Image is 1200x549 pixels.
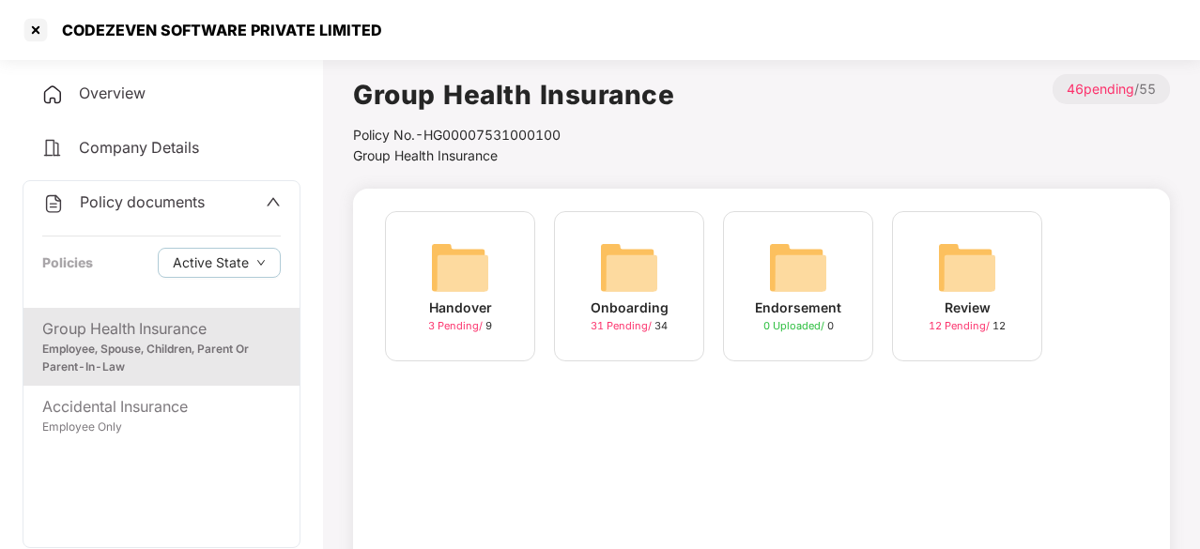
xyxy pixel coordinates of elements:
img: svg+xml;base64,PHN2ZyB4bWxucz0iaHR0cDovL3d3dy53My5vcmcvMjAwMC9zdmciIHdpZHRoPSI2NCIgaGVpZ2h0PSI2NC... [768,237,828,297]
span: Company Details [79,138,199,157]
div: Accidental Insurance [42,395,281,419]
div: Group Health Insurance [42,317,281,341]
img: svg+xml;base64,PHN2ZyB4bWxucz0iaHR0cDovL3d3dy53My5vcmcvMjAwMC9zdmciIHdpZHRoPSI2NCIgaGVpZ2h0PSI2NC... [599,237,659,297]
p: / 55 [1053,74,1170,104]
span: Group Health Insurance [353,147,498,163]
img: svg+xml;base64,PHN2ZyB4bWxucz0iaHR0cDovL3d3dy53My5vcmcvMjAwMC9zdmciIHdpZHRoPSIyNCIgaGVpZ2h0PSIyNC... [41,84,64,106]
div: Endorsement [755,297,841,318]
span: 31 Pending / [591,319,654,332]
h1: Group Health Insurance [353,74,674,115]
span: down [256,258,266,268]
div: Review [945,297,991,318]
div: Handover [429,297,492,318]
span: 46 pending [1067,81,1134,97]
div: 34 [591,318,668,334]
span: Active State [173,252,249,273]
span: Policy documents [80,192,205,211]
img: svg+xml;base64,PHN2ZyB4bWxucz0iaHR0cDovL3d3dy53My5vcmcvMjAwMC9zdmciIHdpZHRoPSIyNCIgaGVpZ2h0PSIyNC... [42,192,65,215]
span: 3 Pending / [428,319,485,332]
div: 9 [428,318,492,334]
div: 12 [929,318,1006,334]
div: CODEZEVEN SOFTWARE PRIVATE LIMITED [51,21,382,39]
div: Policies [42,252,93,273]
span: Overview [79,84,146,102]
div: Employee, Spouse, Children, Parent Or Parent-In-Law [42,341,281,376]
div: Onboarding [591,297,669,318]
img: svg+xml;base64,PHN2ZyB4bWxucz0iaHR0cDovL3d3dy53My5vcmcvMjAwMC9zdmciIHdpZHRoPSIyNCIgaGVpZ2h0PSIyNC... [41,137,64,160]
img: svg+xml;base64,PHN2ZyB4bWxucz0iaHR0cDovL3d3dy53My5vcmcvMjAwMC9zdmciIHdpZHRoPSI2NCIgaGVpZ2h0PSI2NC... [937,237,997,297]
button: Active Statedown [158,248,281,278]
div: Employee Only [42,419,281,436]
img: svg+xml;base64,PHN2ZyB4bWxucz0iaHR0cDovL3d3dy53My5vcmcvMjAwMC9zdmciIHdpZHRoPSI2NCIgaGVpZ2h0PSI2NC... [430,237,490,297]
span: 12 Pending / [929,319,992,332]
span: up [266,194,281,209]
span: 0 Uploaded / [763,319,827,332]
div: Policy No.- HG00007531000100 [353,125,674,145]
div: 0 [763,318,834,334]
